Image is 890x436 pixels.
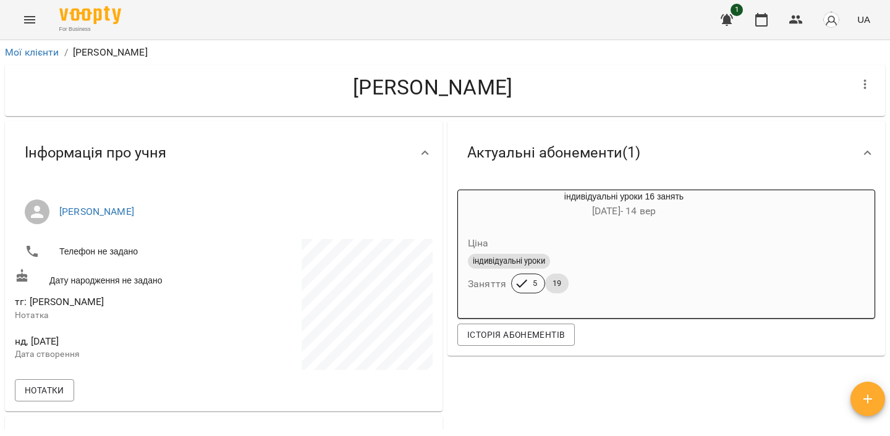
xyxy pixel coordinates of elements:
a: Мої клієнти [5,46,59,58]
nav: breadcrumb [5,45,885,60]
span: UA [857,13,870,26]
span: [DATE] - 14 вер [592,205,656,217]
li: / [64,45,68,60]
button: індивідуальні уроки 16 занять[DATE]- 14 верЦінаіндивідуальні урокиЗаняття519 [458,190,790,308]
h6: Заняття [468,275,506,293]
span: Нотатки [25,383,64,398]
span: Інформація про учня [25,143,166,162]
span: 19 [545,278,569,289]
div: індивідуальні уроки 16 занять [458,190,790,220]
div: Актуальні абонементи(1) [447,121,885,185]
button: Історія абонементів [457,324,575,346]
p: [PERSON_NAME] [73,45,148,60]
p: Дата створення [15,348,221,361]
img: Voopty Logo [59,6,121,24]
div: Інформація про учня [5,121,443,185]
h4: [PERSON_NAME] [15,75,850,100]
p: Нотатка [15,309,221,322]
span: 1 [731,4,743,16]
span: індивідуальні уроки [468,256,550,267]
a: [PERSON_NAME] [59,206,134,217]
span: Історія абонементів [467,327,565,342]
span: For Business [59,25,121,33]
li: Телефон не задано [15,239,221,264]
button: UA [852,8,875,31]
span: нд, [DATE] [15,334,221,349]
h6: Ціна [468,235,489,252]
button: Menu [15,5,44,35]
span: 5 [525,278,545,289]
img: avatar_s.png [823,11,840,28]
button: Нотатки [15,379,74,401]
span: Актуальні абонементи ( 1 ) [467,143,640,162]
span: тг: [PERSON_NAME] [15,296,104,308]
div: Дату народження не задано [12,266,224,289]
